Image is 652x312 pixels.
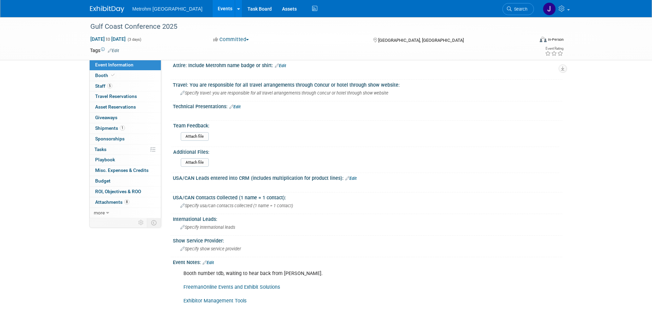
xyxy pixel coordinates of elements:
a: Giveaways [90,113,161,123]
span: Asset Reservations [95,104,136,110]
img: Joanne Yam [543,2,556,15]
div: Technical Presentations: [173,101,562,110]
span: 8 [124,199,129,204]
span: Specify international leads [180,225,235,230]
span: Specify show service provider [180,246,241,251]
span: Booth [95,73,116,78]
a: Attachments8 [90,197,161,208]
span: Specify usa/can contacts collected (1 name = 1 contact) [180,203,293,208]
span: Specify travel: you are responsible for all travel arrangements through concur or hotel through s... [180,90,388,96]
a: Search [502,3,534,15]
a: Edit [203,260,214,265]
a: Misc. Expenses & Credits [90,165,161,176]
button: Committed [211,36,252,43]
a: Edit [345,176,357,181]
a: Event Information [90,60,161,70]
span: Metrohm [GEOGRAPHIC_DATA] [132,6,203,12]
span: Search [512,7,527,12]
span: Shipments [95,125,125,131]
span: [GEOGRAPHIC_DATA], [GEOGRAPHIC_DATA] [378,38,464,43]
a: ROI, Objectives & ROO [90,187,161,197]
div: International Leads: [173,214,562,223]
div: Team Feedback: [173,121,559,129]
div: USA/CAN Contacts Collected (1 name = 1 contact): [173,192,562,201]
span: Event Information [95,62,133,67]
a: Staff5 [90,81,161,91]
a: Edit [229,104,241,109]
span: Sponsorships [95,136,125,141]
a: Edit [275,63,286,68]
a: Sponsorships [90,134,161,144]
a: Travel Reservations [90,91,161,102]
span: (3 days) [127,37,141,42]
div: Event Format [494,36,564,46]
span: [DATE] [DATE] [90,36,126,42]
a: Asset Reservations [90,102,161,112]
span: Budget [95,178,111,184]
span: Tasks [94,147,106,152]
div: In-Person [548,37,564,42]
span: Travel Reservations [95,93,137,99]
img: Format-Inperson.png [540,37,547,42]
span: Attachments [95,199,129,205]
span: ROI, Objectives & ROO [95,189,141,194]
td: Personalize Event Tab Strip [135,218,147,227]
span: Giveaways [95,115,117,120]
div: Travel: You are responsible for all travel arrangements through Concur or hotel through show webs... [173,80,562,88]
div: Event Rating [545,47,563,50]
td: Toggle Event Tabs [147,218,161,227]
div: Show Service Provider: [173,236,562,244]
td: Tags [90,47,119,54]
i: Booth reservation complete [111,73,115,77]
span: 1 [120,125,125,130]
a: Exhibitor Management Tools [183,298,246,304]
a: FreemanOnline Events and Exhibit Solutions [183,284,280,290]
span: Playbook [95,157,115,162]
a: Tasks [90,145,161,155]
div: Gulf Coast Conference 2025 [88,21,524,33]
div: Event Notes: [173,257,562,266]
a: more [90,208,161,218]
span: Staff [95,83,112,89]
a: Booth [90,71,161,81]
a: Playbook [90,155,161,165]
span: 5 [107,83,112,88]
a: Budget [90,176,161,186]
a: Edit [108,48,119,53]
div: USA/CAN Leads entered into CRM (includes multiplication for product lines): [173,173,562,182]
span: Misc. Expenses & Credits [95,167,149,173]
div: Attire: Include Metrohm name badge or shirt: [173,60,562,69]
a: Shipments1 [90,123,161,134]
div: Additional Files: [173,147,559,155]
img: ExhibitDay [90,6,124,13]
span: to [105,36,111,42]
span: more [94,210,105,215]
